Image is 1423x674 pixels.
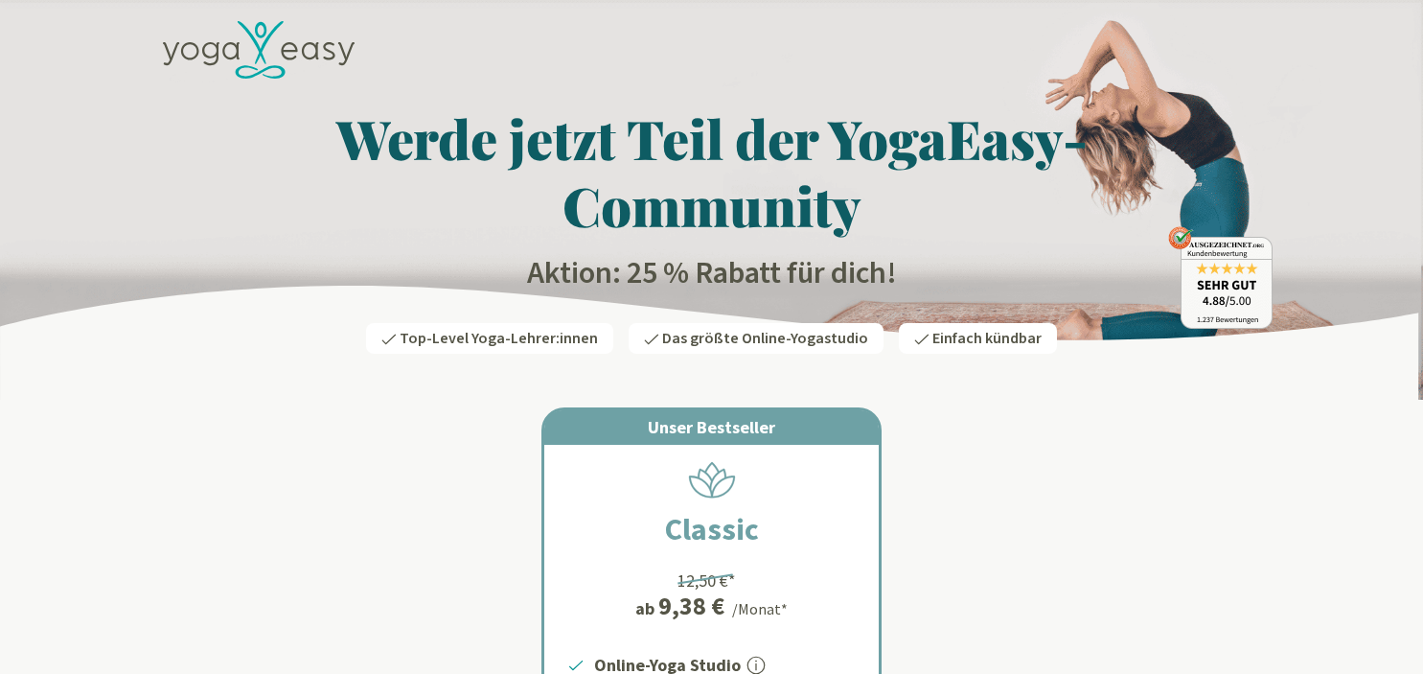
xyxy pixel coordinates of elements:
[732,597,788,620] div: /Monat*
[151,105,1273,239] h1: Werde jetzt Teil der YogaEasy-Community
[648,416,775,438] span: Unser Bestseller
[635,595,658,621] span: ab
[1168,226,1273,329] img: ausgezeichnet_badge.png
[677,568,736,593] div: 12,50 €*
[151,254,1273,292] h2: Aktion: 25 % Rabatt für dich!
[400,328,598,349] span: Top-Level Yoga-Lehrer:innen
[932,328,1042,349] span: Einfach kündbar
[619,506,805,552] h2: Classic
[658,593,724,618] div: 9,38 €
[662,328,868,349] span: Das größte Online-Yogastudio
